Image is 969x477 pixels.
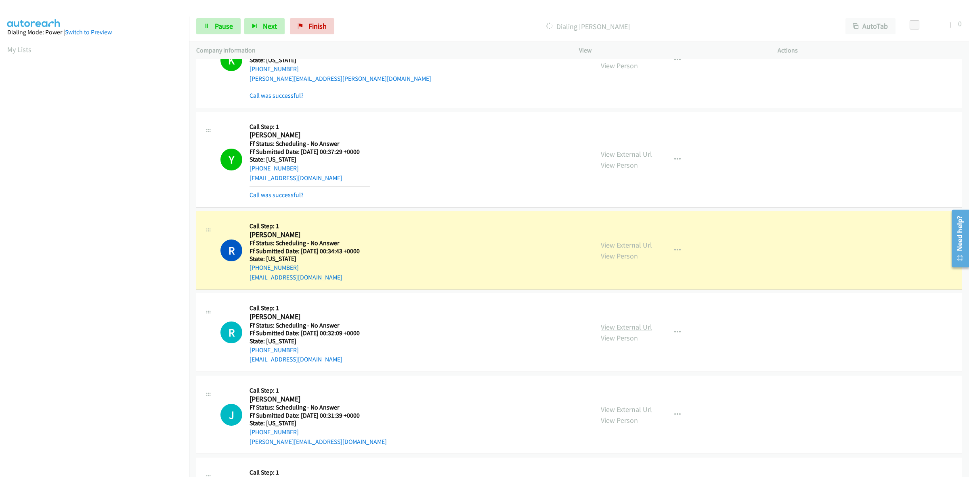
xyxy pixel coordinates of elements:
[958,18,962,29] div: 0
[250,140,370,148] h5: Ff Status: Scheduling - No Answer
[250,322,370,330] h5: Ff Status: Scheduling - No Answer
[250,346,299,354] a: [PHONE_NUMBER]
[244,18,285,34] button: Next
[250,329,370,337] h5: Ff Submitted Date: [DATE] 00:32:09 +0000
[250,387,387,395] h5: Call Step: 1
[263,21,277,31] span: Next
[220,322,242,343] h1: R
[601,160,638,170] a: View Person
[250,312,370,322] h2: [PERSON_NAME]
[250,123,370,131] h5: Call Step: 1
[250,438,387,445] a: [PERSON_NAME][EMAIL_ADDRESS][DOMAIN_NAME]
[250,412,387,420] h5: Ff Submitted Date: [DATE] 00:31:39 +0000
[778,46,962,55] p: Actions
[250,148,370,156] h5: Ff Submitted Date: [DATE] 00:37:29 +0000
[250,230,370,240] h2: [PERSON_NAME]
[601,149,652,159] a: View External Url
[601,50,652,59] a: View External Url
[250,92,304,99] a: Call was successful?
[250,174,342,182] a: [EMAIL_ADDRESS][DOMAIN_NAME]
[250,304,370,312] h5: Call Step: 1
[220,49,242,71] h1: K
[579,46,763,55] p: View
[196,18,241,34] a: Pause
[250,428,299,436] a: [PHONE_NUMBER]
[7,27,182,37] div: Dialing Mode: Power |
[215,21,233,31] span: Pause
[914,22,951,28] div: Delay between calls (in seconds)
[220,240,242,261] h1: R
[250,469,370,477] h5: Call Step: 1
[601,251,638,261] a: View Person
[250,56,431,64] h5: State: [US_STATE]
[601,322,652,332] a: View External Url
[345,21,831,32] p: Dialing [PERSON_NAME]
[308,21,327,31] span: Finish
[250,403,387,412] h5: Ff Status: Scheduling - No Answer
[250,419,387,427] h5: State: [US_STATE]
[250,65,299,73] a: [PHONE_NUMBER]
[65,28,112,36] a: Switch to Preview
[7,45,31,54] a: My Lists
[220,322,242,343] div: The call is yet to be attempted
[220,404,242,426] h1: J
[250,191,304,199] a: Call was successful?
[601,61,638,70] a: View Person
[250,255,370,263] h5: State: [US_STATE]
[250,164,299,172] a: [PHONE_NUMBER]
[601,333,638,343] a: View Person
[250,75,431,82] a: [PERSON_NAME][EMAIL_ADDRESS][PERSON_NAME][DOMAIN_NAME]
[220,404,242,426] div: The call is yet to be attempted
[250,155,370,164] h5: State: [US_STATE]
[845,18,896,34] button: AutoTab
[196,46,564,55] p: Company Information
[250,130,370,140] h2: [PERSON_NAME]
[601,405,652,414] a: View External Url
[7,62,189,446] iframe: Dialpad
[220,149,242,170] h1: Y
[250,239,370,247] h5: Ff Status: Scheduling - No Answer
[250,273,342,281] a: [EMAIL_ADDRESS][DOMAIN_NAME]
[250,355,342,363] a: [EMAIL_ADDRESS][DOMAIN_NAME]
[601,416,638,425] a: View Person
[250,337,370,345] h5: State: [US_STATE]
[601,240,652,250] a: View External Url
[250,247,370,255] h5: Ff Submitted Date: [DATE] 00:34:43 +0000
[250,222,370,230] h5: Call Step: 1
[946,206,969,271] iframe: Resource Center
[250,264,299,271] a: [PHONE_NUMBER]
[290,18,334,34] a: Finish
[250,395,370,404] h2: [PERSON_NAME]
